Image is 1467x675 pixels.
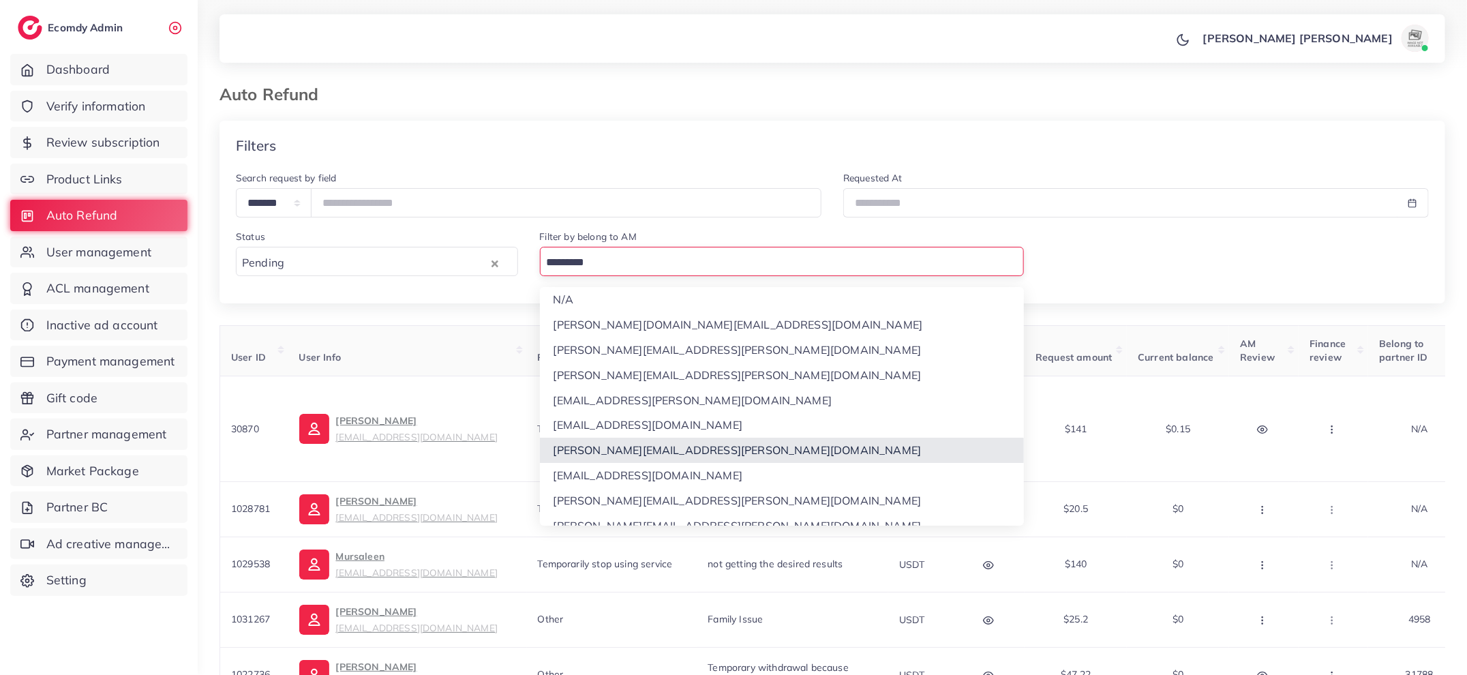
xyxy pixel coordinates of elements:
[231,613,270,625] span: 1031267
[46,535,177,553] span: Ad creative management
[46,207,118,224] span: Auto Refund
[299,412,498,445] a: [PERSON_NAME][EMAIL_ADDRESS][DOMAIN_NAME]
[10,91,187,122] a: Verify information
[540,312,1025,337] li: [PERSON_NAME][DOMAIN_NAME][EMAIL_ADDRESS][DOMAIN_NAME]
[46,571,87,589] span: Setting
[542,252,1016,273] input: Search for option
[538,502,673,515] span: Temporarily stop using service
[10,419,187,450] a: Partner management
[336,548,498,581] p: Mursaleen
[10,565,187,596] a: Setting
[299,605,329,635] img: ic-user-info.36bf1079.svg
[231,423,259,435] span: 30870
[299,351,341,363] span: User Info
[10,164,187,195] a: Product Links
[18,16,126,40] a: logoEcomdy Admin
[1203,30,1393,46] p: [PERSON_NAME] [PERSON_NAME]
[299,494,329,524] img: ic-user-info.36bf1079.svg
[10,346,187,377] a: Payment management
[10,382,187,414] a: Gift code
[336,567,498,578] small: [EMAIL_ADDRESS][DOMAIN_NAME]
[10,528,187,560] a: Ad creative management
[540,488,1025,513] li: [PERSON_NAME][EMAIL_ADDRESS][PERSON_NAME][DOMAIN_NAME]
[540,463,1025,488] li: [EMAIL_ADDRESS][DOMAIN_NAME]
[540,337,1025,363] li: [PERSON_NAME][EMAIL_ADDRESS][PERSON_NAME][DOMAIN_NAME]
[540,287,1025,312] li: N/A
[540,412,1025,438] li: [EMAIL_ADDRESS][DOMAIN_NAME]
[538,613,564,625] span: Other
[1196,25,1434,52] a: [PERSON_NAME] [PERSON_NAME]avatar
[299,603,498,636] a: [PERSON_NAME][EMAIL_ADDRESS][DOMAIN_NAME]
[46,462,139,480] span: Market Package
[1402,25,1429,52] img: avatar
[299,414,329,444] img: ic-user-info.36bf1079.svg
[231,351,266,363] span: User ID
[299,550,329,580] img: ic-user-info.36bf1079.svg
[18,16,42,40] img: logo
[48,21,126,34] h2: Ecomdy Admin
[46,280,149,297] span: ACL management
[538,558,673,570] span: Temporarily stop using service
[336,493,498,526] p: [PERSON_NAME]
[46,170,123,188] span: Product Links
[299,493,498,526] a: [PERSON_NAME][EMAIL_ADDRESS][DOMAIN_NAME]
[336,622,498,633] small: [EMAIL_ADDRESS][DOMAIN_NAME]
[10,237,187,268] a: User management
[231,558,270,570] span: 1029538
[10,200,187,231] a: Auto Refund
[46,425,167,443] span: Partner management
[10,127,187,158] a: Review subscription
[540,363,1025,388] li: [PERSON_NAME][EMAIL_ADDRESS][PERSON_NAME][DOMAIN_NAME]
[10,492,187,523] a: Partner BC
[46,243,151,261] span: User management
[299,548,498,581] a: Mursaleen[EMAIL_ADDRESS][DOMAIN_NAME]
[540,247,1025,276] div: Search for option
[46,97,146,115] span: Verify information
[540,513,1025,539] li: [PERSON_NAME][EMAIL_ADDRESS][PERSON_NAME][DOMAIN_NAME]
[46,134,160,151] span: Review subscription
[46,316,158,334] span: Inactive ad account
[538,423,673,435] span: Temporarily stop using service
[46,61,110,78] span: Dashboard
[46,352,175,370] span: Payment management
[540,388,1025,413] li: [EMAIL_ADDRESS][PERSON_NAME][DOMAIN_NAME]
[236,247,518,276] div: Search for option
[10,273,187,304] a: ACL management
[538,351,606,363] span: Refund reason
[46,389,97,407] span: Gift code
[336,431,498,442] small: [EMAIL_ADDRESS][DOMAIN_NAME]
[231,502,270,515] span: 1028781
[288,252,487,273] input: Search for option
[336,511,498,523] small: [EMAIL_ADDRESS][DOMAIN_NAME]
[46,498,108,516] span: Partner BC
[540,438,1025,463] li: [PERSON_NAME][EMAIL_ADDRESS][PERSON_NAME][DOMAIN_NAME]
[10,54,187,85] a: Dashboard
[336,412,498,445] p: [PERSON_NAME]
[10,455,187,487] a: Market Package
[10,310,187,341] a: Inactive ad account
[336,603,498,636] p: [PERSON_NAME]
